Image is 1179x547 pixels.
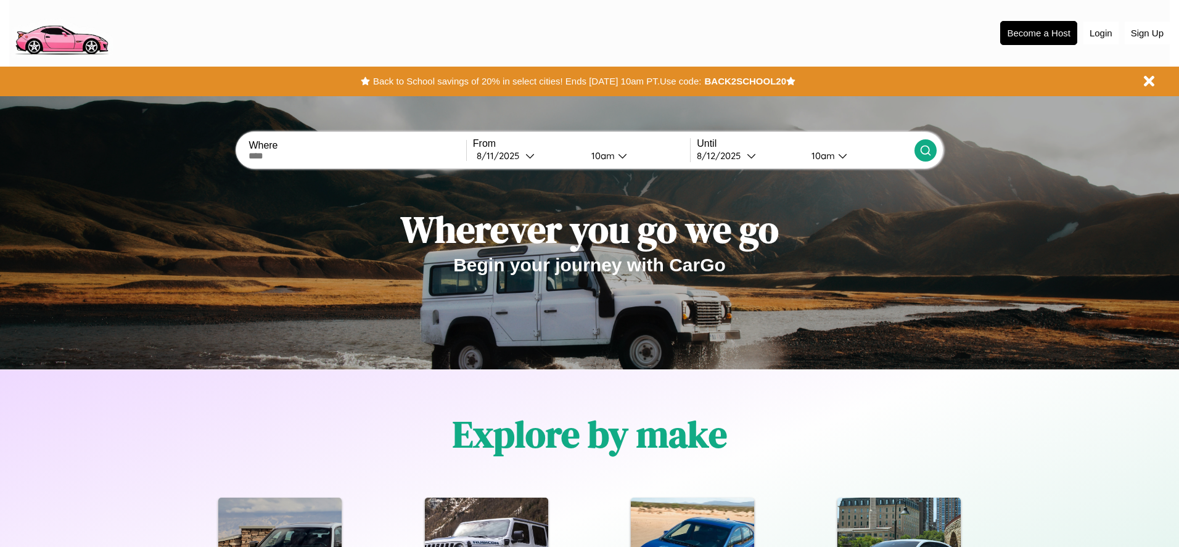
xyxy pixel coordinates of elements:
label: Where [249,140,466,151]
b: BACK2SCHOOL20 [704,76,786,86]
div: 8 / 12 / 2025 [697,150,747,162]
button: 10am [581,149,690,162]
div: 8 / 11 / 2025 [477,150,525,162]
img: logo [9,6,113,58]
button: Login [1083,22,1119,44]
button: Sign Up [1125,22,1170,44]
button: 10am [802,149,914,162]
label: Until [697,138,914,149]
div: 10am [805,150,838,162]
label: From [473,138,690,149]
button: Back to School savings of 20% in select cities! Ends [DATE] 10am PT.Use code: [370,73,704,90]
div: 10am [585,150,618,162]
h1: Explore by make [453,409,727,459]
button: Become a Host [1000,21,1077,45]
button: 8/11/2025 [473,149,581,162]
